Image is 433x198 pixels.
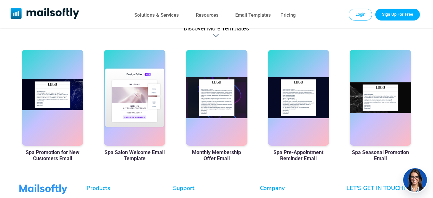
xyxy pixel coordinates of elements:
[11,8,79,20] a: Mailsoftly
[349,9,372,20] a: Login
[184,25,249,32] div: Discover More Templates
[104,149,165,161] a: Spa Salon Welcome Email Template
[22,149,83,161] a: Spa Promotion for New Customers Email
[235,11,271,20] a: Email Templates
[196,11,219,20] a: Resources
[350,149,411,161] a: Spa Seasonal Promotion Email
[268,149,329,161] a: Spa Pre-Appointment Reminder Email
[134,11,179,20] a: Solutions & Services
[375,9,420,20] a: Trial
[186,149,247,161] a: Monthly Membership Offer Email
[212,32,220,39] div: Discover More Templates
[280,11,296,20] a: Pricing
